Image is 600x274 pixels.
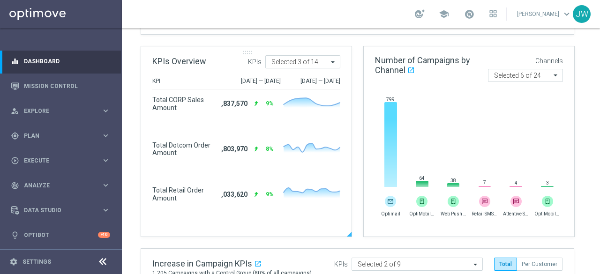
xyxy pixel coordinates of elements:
i: lightbulb [11,231,19,239]
div: Optibot [11,222,110,247]
button: play_circle_outline Execute keyboard_arrow_right [10,157,111,164]
button: Data Studio keyboard_arrow_right [10,207,111,214]
span: school [439,9,449,19]
i: keyboard_arrow_right [101,131,110,140]
div: Plan [11,132,101,140]
div: Execute [11,156,101,165]
span: Execute [24,158,101,163]
div: Dashboard [11,49,110,74]
button: equalizer Dashboard [10,58,111,65]
button: lightbulb Optibot +10 [10,231,111,239]
a: Optibot [24,222,98,247]
i: settings [9,258,18,266]
a: [PERSON_NAME]keyboard_arrow_down [516,7,573,21]
div: Data Studio [11,206,101,215]
button: person_search Explore keyboard_arrow_right [10,107,111,115]
button: gps_fixed Plan keyboard_arrow_right [10,132,111,140]
i: keyboard_arrow_right [101,156,110,165]
a: Dashboard [24,49,110,74]
span: Plan [24,133,101,139]
a: Settings [22,259,51,265]
div: JW [573,5,591,23]
i: keyboard_arrow_right [101,181,110,190]
div: +10 [98,232,110,238]
i: track_changes [11,181,19,190]
div: Explore [11,107,101,115]
span: Data Studio [24,207,101,213]
i: keyboard_arrow_right [101,206,110,215]
i: keyboard_arrow_right [101,106,110,115]
button: track_changes Analyze keyboard_arrow_right [10,182,111,189]
i: equalizer [11,57,19,66]
span: keyboard_arrow_down [562,9,572,19]
button: Mission Control [10,82,111,90]
div: Mission Control [11,74,110,98]
i: person_search [11,107,19,115]
i: gps_fixed [11,132,19,140]
i: play_circle_outline [11,156,19,165]
span: Analyze [24,183,101,188]
a: Mission Control [24,74,110,98]
div: Analyze [11,181,101,190]
span: Explore [24,108,101,114]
